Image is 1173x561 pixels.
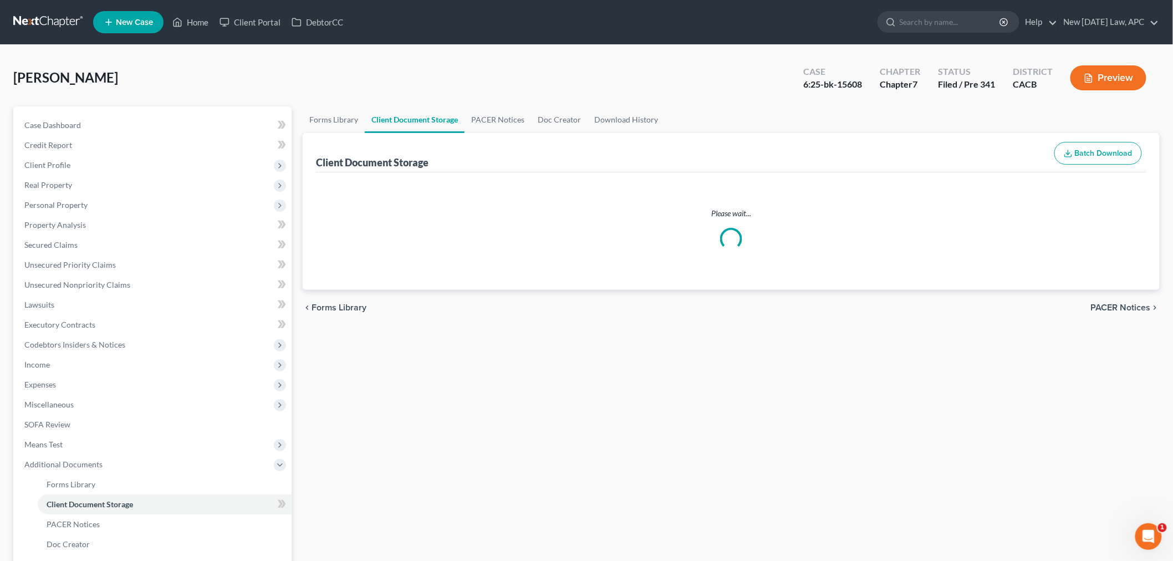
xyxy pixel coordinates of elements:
[16,115,292,135] a: Case Dashboard
[880,65,920,78] div: Chapter
[365,106,465,133] a: Client Document Storage
[24,300,54,309] span: Lawsuits
[47,499,133,509] span: Client Document Storage
[13,69,118,85] span: [PERSON_NAME]
[16,135,292,155] a: Credit Report
[465,106,531,133] a: PACER Notices
[24,360,50,369] span: Income
[16,215,292,235] a: Property Analysis
[16,275,292,295] a: Unsecured Nonpriority Claims
[1135,523,1162,550] iframe: Intercom live chat
[303,303,366,312] button: chevron_left Forms Library
[38,514,292,534] a: PACER Notices
[1091,303,1160,312] button: PACER Notices chevron_right
[24,200,88,210] span: Personal Property
[900,12,1001,32] input: Search by name...
[1070,65,1146,90] button: Preview
[303,303,312,312] i: chevron_left
[16,415,292,435] a: SOFA Review
[47,519,100,529] span: PACER Notices
[588,106,665,133] a: Download History
[214,12,286,32] a: Client Portal
[303,106,365,133] a: Forms Library
[38,475,292,494] a: Forms Library
[1013,78,1053,91] div: CACB
[24,260,116,269] span: Unsecured Priority Claims
[16,235,292,255] a: Secured Claims
[24,420,70,429] span: SOFA Review
[167,12,214,32] a: Home
[38,494,292,514] a: Client Document Storage
[24,140,72,150] span: Credit Report
[38,534,292,554] a: Doc Creator
[24,280,130,289] span: Unsecured Nonpriority Claims
[318,208,1144,219] p: Please wait...
[116,18,153,27] span: New Case
[531,106,588,133] a: Doc Creator
[24,380,56,389] span: Expenses
[1058,12,1159,32] a: New [DATE] Law, APC
[24,460,103,469] span: Additional Documents
[286,12,349,32] a: DebtorCC
[312,303,366,312] span: Forms Library
[880,78,920,91] div: Chapter
[1091,303,1151,312] span: PACER Notices
[16,255,292,275] a: Unsecured Priority Claims
[24,240,78,249] span: Secured Claims
[24,440,63,449] span: Means Test
[24,120,81,130] span: Case Dashboard
[938,65,995,78] div: Status
[1013,65,1053,78] div: District
[1158,523,1167,532] span: 1
[16,295,292,315] a: Lawsuits
[47,539,90,549] span: Doc Creator
[24,180,72,190] span: Real Property
[24,400,74,409] span: Miscellaneous
[16,315,292,335] a: Executory Contracts
[803,65,862,78] div: Case
[24,160,70,170] span: Client Profile
[912,79,917,89] span: 7
[47,480,95,489] span: Forms Library
[24,220,86,229] span: Property Analysis
[24,320,95,329] span: Executory Contracts
[1151,303,1160,312] i: chevron_right
[1020,12,1057,32] a: Help
[24,340,125,349] span: Codebtors Insiders & Notices
[803,78,862,91] div: 6:25-bk-15608
[316,156,429,169] div: Client Document Storage
[1075,149,1133,158] span: Batch Download
[1054,142,1142,165] button: Batch Download
[938,78,995,91] div: Filed / Pre 341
